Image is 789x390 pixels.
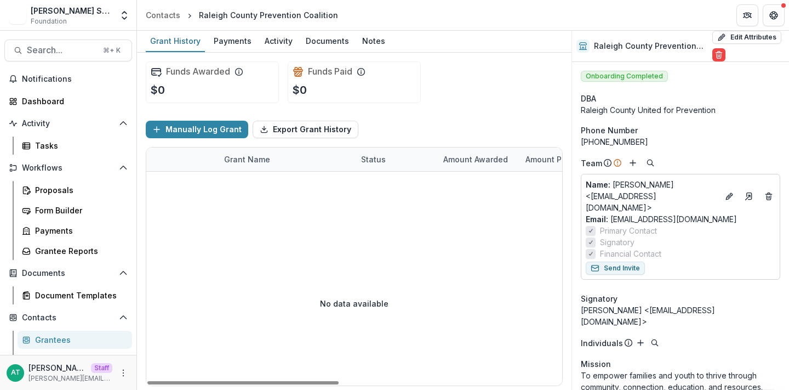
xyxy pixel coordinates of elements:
[644,156,657,169] button: Search
[28,374,112,383] p: [PERSON_NAME][EMAIL_ADDRESS][DOMAIN_NAME]
[581,104,780,116] div: Raleigh County United for Prevention
[101,44,123,56] div: ⌘ + K
[22,269,115,278] span: Documents
[9,7,26,24] img: Milan Puskar Sandbox 1 dep
[218,154,277,165] div: Grant Name
[586,180,610,189] span: Name :
[117,4,132,26] button: Open entity switcher
[594,42,707,51] h2: Raleigh County Prevention Coalition
[648,336,661,349] button: Search
[437,154,514,165] div: Amount Awarded
[35,334,123,346] div: Grantees
[4,115,132,132] button: Open Activity
[35,290,123,301] div: Document Templates
[18,137,132,155] a: Tasks
[4,309,132,326] button: Open Contacts
[581,157,602,169] p: Team
[586,262,645,275] button: Send Invite
[712,48,725,61] button: Delete
[18,201,132,219] a: Form Builder
[581,337,623,349] p: Individuals
[141,7,342,23] nav: breadcrumb
[31,5,112,16] div: [PERSON_NAME] Sandbox 1 dep
[146,31,205,52] a: Grant History
[586,214,608,224] span: Email:
[218,148,355,171] div: Grant Name
[355,148,437,171] div: Status
[626,156,639,169] button: Add
[199,9,338,21] div: Raleigh County Prevention Coalition
[27,45,96,55] span: Search...
[634,336,647,349] button: Add
[18,181,132,199] a: Proposals
[146,9,180,21] div: Contacts
[18,222,132,240] a: Payments
[260,31,297,52] a: Activity
[22,95,123,107] div: Dashboard
[581,358,611,370] span: Mission
[600,225,657,236] span: Primary Contact
[4,70,132,88] button: Notifications
[762,190,775,203] button: Deletes
[358,31,390,52] a: Notes
[712,31,781,44] button: Edit Attributes
[4,159,132,177] button: Open Workflows
[22,119,115,128] span: Activity
[117,366,130,380] button: More
[31,16,67,26] span: Foundation
[586,179,718,213] p: [PERSON_NAME] <[EMAIL_ADDRESS][DOMAIN_NAME]>
[4,39,132,61] button: Search...
[22,75,128,84] span: Notifications
[586,179,718,213] a: Name: [PERSON_NAME] <[EMAIL_ADDRESS][DOMAIN_NAME]>
[35,140,123,151] div: Tasks
[581,304,780,327] div: [PERSON_NAME] <[EMAIL_ADDRESS][DOMAIN_NAME]>
[18,351,132,369] a: Communications
[18,242,132,260] a: Grantee Reports
[35,225,123,236] div: Payments
[723,190,736,203] button: Edit
[35,205,123,216] div: Form Builder
[320,298,388,309] p: No data available
[18,331,132,349] a: Grantees
[28,362,87,374] p: [PERSON_NAME]
[525,154,574,165] p: Amount Paid
[519,148,601,171] div: Amount Paid
[293,82,307,98] p: $0
[146,33,205,49] div: Grant History
[358,33,390,49] div: Notes
[437,148,519,171] div: Amount Awarded
[301,33,353,49] div: Documents
[35,245,123,257] div: Grantee Reports
[22,163,115,173] span: Workflows
[253,121,358,138] button: Export Grant History
[35,184,123,196] div: Proposals
[581,71,668,82] span: Onboarding Completed
[166,66,230,77] h2: Funds Awarded
[22,313,115,323] span: Contacts
[209,33,256,49] div: Payments
[35,354,123,366] div: Communications
[600,248,661,259] span: Financial Contact
[146,121,248,138] button: Manually Log Grant
[301,31,353,52] a: Documents
[740,188,758,205] a: Go to contact
[736,4,758,26] button: Partners
[91,363,112,373] p: Staff
[151,82,165,98] p: $0
[308,66,352,77] h2: Funds Paid
[11,369,20,376] div: Anna Test
[600,236,634,248] span: Signatory
[4,264,132,282] button: Open Documents
[355,154,392,165] div: Status
[4,92,132,110] a: Dashboard
[581,125,638,136] span: Phone Number
[260,33,297,49] div: Activity
[763,4,785,26] button: Get Help
[18,286,132,304] a: Document Templates
[141,7,185,23] a: Contacts
[581,93,596,104] span: DBA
